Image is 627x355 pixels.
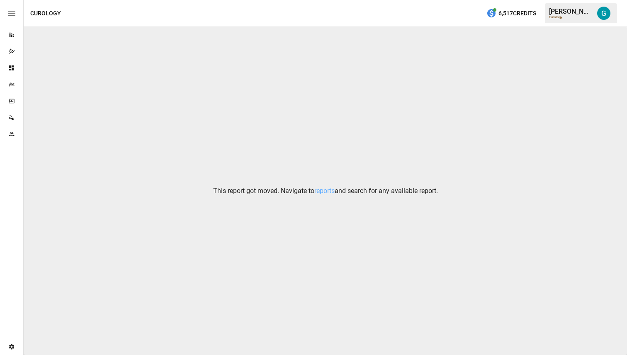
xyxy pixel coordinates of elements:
[483,6,540,21] button: 6,517Credits
[498,8,536,19] span: 6,517 Credits
[597,7,610,20] img: Gavin Acres
[213,186,438,196] p: This report got moved. Navigate to and search for any available report.
[314,187,335,195] a: reports
[549,15,592,19] div: Curology
[549,7,592,15] div: [PERSON_NAME]
[592,2,615,25] button: Gavin Acres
